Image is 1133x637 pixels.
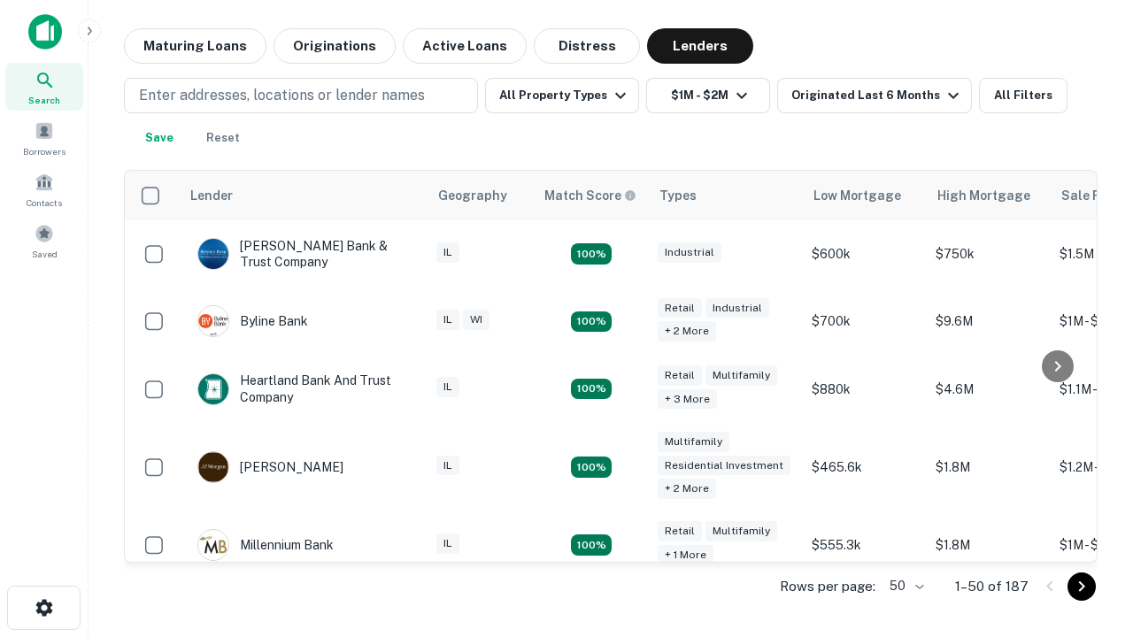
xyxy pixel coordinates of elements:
h6: Match Score [544,186,633,205]
div: Millennium Bank [197,529,334,561]
button: Distress [534,28,640,64]
button: Maturing Loans [124,28,266,64]
td: $700k [803,288,927,355]
div: + 1 more [658,545,713,565]
div: Low Mortgage [813,185,901,206]
td: $555.3k [803,511,927,579]
span: Search [28,93,60,107]
button: Lenders [647,28,753,64]
th: Lender [180,171,428,220]
div: Capitalize uses an advanced AI algorithm to match your search with the best lender. The match sco... [544,186,636,205]
th: Low Mortgage [803,171,927,220]
div: Retail [658,298,702,318]
button: Go to next page [1067,572,1096,601]
th: Types [649,171,803,220]
div: Types [659,185,697,206]
div: Lender [190,185,233,206]
div: IL [436,456,459,476]
div: Industrial [705,298,769,318]
button: All Filters [979,78,1067,113]
div: Matching Properties: 28, hasApolloMatch: undefined [571,243,612,265]
img: picture [198,239,228,269]
div: WI [463,310,489,330]
button: All Property Types [485,78,639,113]
p: 1–50 of 187 [955,576,1029,597]
img: picture [198,306,228,336]
div: Byline Bank [197,305,308,337]
button: Save your search to get updates of matches that match your search criteria. [131,120,188,156]
div: Matching Properties: 16, hasApolloMatch: undefined [571,534,612,556]
div: Residential Investment [658,456,790,476]
a: Saved [5,217,83,265]
p: Enter addresses, locations or lender names [139,85,425,106]
th: Geography [428,171,534,220]
td: $750k [927,220,1051,288]
div: Multifamily [705,365,777,386]
a: Contacts [5,165,83,213]
th: High Mortgage [927,171,1051,220]
p: Rows per page: [780,576,875,597]
div: Matching Properties: 20, hasApolloMatch: undefined [571,311,612,333]
div: Retail [658,365,702,386]
div: Industrial [658,242,721,263]
div: IL [436,310,459,330]
td: $1.8M [927,511,1051,579]
div: Multifamily [705,521,777,541]
button: Originations [274,28,396,64]
button: Originated Last 6 Months [777,78,972,113]
button: Active Loans [403,28,527,64]
div: Heartland Bank And Trust Company [197,372,410,404]
button: Reset [195,120,251,156]
a: Borrowers [5,114,83,162]
div: + 3 more [658,389,717,410]
iframe: Chat Widget [1044,439,1133,524]
td: $880k [803,355,927,422]
div: Originated Last 6 Months [791,85,964,106]
div: Geography [438,185,507,206]
div: IL [436,242,459,263]
th: Capitalize uses an advanced AI algorithm to match your search with the best lender. The match sco... [534,171,649,220]
div: Matching Properties: 18, hasApolloMatch: undefined [571,379,612,400]
img: picture [198,452,228,482]
div: Matching Properties: 27, hasApolloMatch: undefined [571,457,612,478]
div: [PERSON_NAME] Bank & Trust Company [197,238,410,270]
td: $1.8M [927,423,1051,512]
img: picture [198,530,228,560]
td: $9.6M [927,288,1051,355]
button: $1M - $2M [646,78,770,113]
div: + 2 more [658,321,716,342]
button: Enter addresses, locations or lender names [124,78,478,113]
td: $600k [803,220,927,288]
div: Multifamily [658,432,729,452]
div: IL [436,533,459,554]
div: Retail [658,521,702,541]
td: $465.6k [803,423,927,512]
img: capitalize-icon.png [28,14,62,50]
img: picture [198,374,228,404]
div: IL [436,377,459,397]
span: Saved [32,247,58,261]
span: Contacts [27,196,62,210]
div: 50 [883,573,927,599]
div: [PERSON_NAME] [197,451,343,483]
span: Borrowers [23,144,66,158]
td: $4.6M [927,355,1051,422]
div: High Mortgage [937,185,1030,206]
div: + 2 more [658,479,716,499]
a: Search [5,63,83,111]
